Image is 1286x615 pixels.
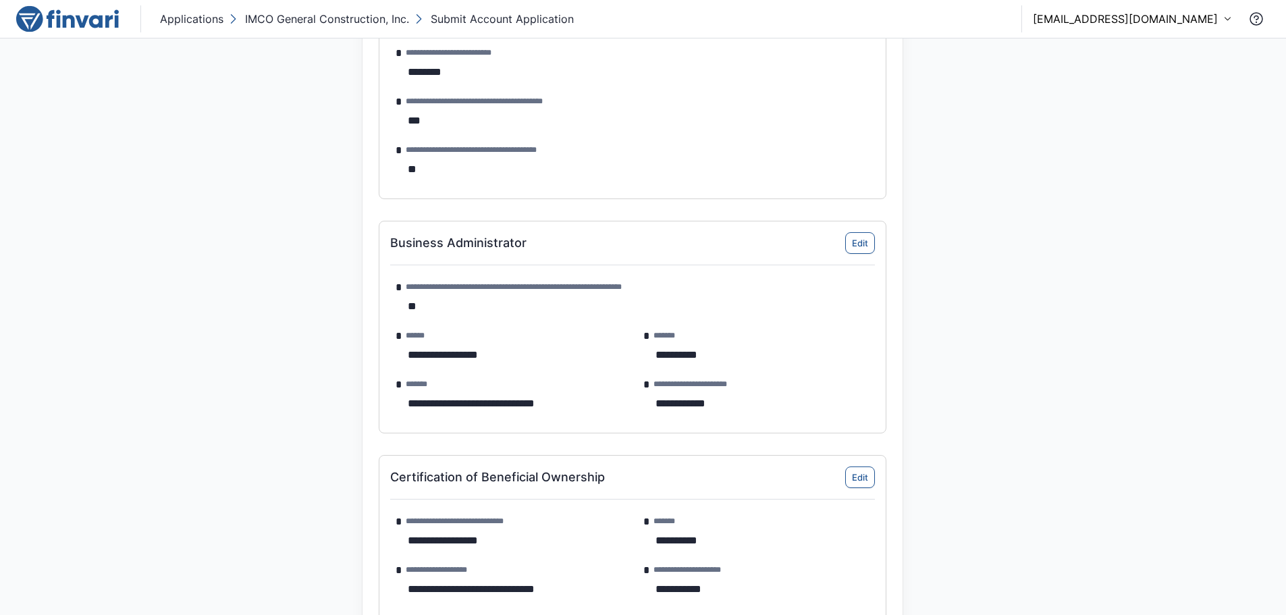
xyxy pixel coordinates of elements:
button: [EMAIL_ADDRESS][DOMAIN_NAME] [1033,11,1232,27]
h6: Certification of Beneficial Ownership [390,470,605,485]
button: Submit Account Application [412,8,577,30]
p: [EMAIL_ADDRESS][DOMAIN_NAME] [1033,11,1218,27]
button: Applications [157,8,226,30]
button: Contact Support [1243,5,1270,32]
h6: Business Administrator [390,236,527,250]
p: IMCO General Construction, Inc. [245,11,409,27]
p: Submit Account Application [431,11,574,27]
button: Edit [845,232,875,254]
img: logo [16,5,119,32]
button: Edit [845,466,875,488]
button: IMCO General Construction, Inc. [226,8,412,30]
p: Applications [160,11,223,27]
